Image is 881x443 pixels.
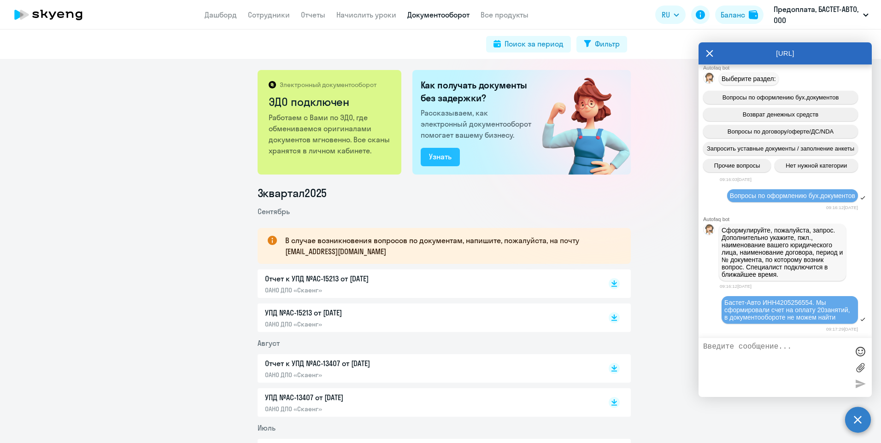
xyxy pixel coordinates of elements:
[280,81,376,89] p: Электронный документооборот
[269,112,392,156] p: Работаем с Вами по ЭДО, где обмениваемся оригиналами документов мгновенно. Все сканы хранятся в л...
[722,227,845,278] span: Сформулируйте, пожалуйста, запрос. Дополнительно укажите, пжл., наименование вашего юридического ...
[826,326,858,332] time: 09:17:29[DATE]
[703,142,858,155] button: Запросить уставные документы / заполнение анкеты
[769,4,873,26] button: Предоплата, БАСТЕТ-АВТО, ООО
[786,162,847,169] span: Нет нужной категории
[421,79,535,105] h2: Как получать документы без задержки?
[728,128,834,135] span: Вопросы по договору/оферте/ДС/NDA
[258,338,280,348] span: Август
[703,216,872,222] div: Autofaq bot
[258,207,290,216] span: Сентябрь
[205,10,237,19] a: Дашборд
[703,159,771,172] button: Прочие вопросы
[421,148,460,166] button: Узнать
[505,38,564,49] div: Поиск за период
[576,36,627,52] button: Фильтр
[707,145,854,152] span: Запросить уставные документы / заполнение анкеты
[826,205,858,210] time: 09:16:12[DATE]
[703,91,858,104] button: Вопросы по оформлению бух.документов
[265,273,589,294] a: Отчет к УПД №AC-15213 от [DATE]ОАНО ДПО «Скаенг»
[527,70,631,175] img: connected
[655,6,686,24] button: RU
[721,9,745,20] div: Баланс
[749,10,758,19] img: balance
[248,10,290,19] a: Сотрудники
[481,10,529,19] a: Все продукты
[774,4,859,26] p: Предоплата, БАСТЕТ-АВТО, ООО
[704,73,715,86] img: bot avatar
[662,9,670,20] span: RU
[265,358,589,379] a: Отчет к УПД №AC-13407 от [DATE]ОАНО ДПО «Скаенг»
[730,192,855,199] span: Вопросы по оформлению бух.документов
[265,286,458,294] p: ОАНО ДПО «Скаенг»
[265,392,458,403] p: УПД №AC-13407 от [DATE]
[720,177,752,182] time: 09:16:03[DATE]
[285,235,614,257] p: В случае возникновения вопросов по документам, напишите, пожалуйста, на почту [EMAIL_ADDRESS][DOM...
[703,125,858,138] button: Вопросы по договору/оферте/ДС/NDA
[265,358,458,369] p: Отчет к УПД №AC-13407 от [DATE]
[265,273,458,284] p: Отчет к УПД №AC-15213 от [DATE]
[258,186,631,200] li: 3 квартал 2025
[336,10,396,19] a: Начислить уроки
[269,94,392,109] h2: ЭДО подключен
[703,108,858,121] button: Возврат денежных средств
[722,75,776,82] span: Выберите раздел:
[704,224,715,238] img: bot avatar
[714,162,760,169] span: Прочие вопросы
[265,371,458,379] p: ОАНО ДПО «Скаенг»
[301,10,325,19] a: Отчеты
[429,151,452,162] div: Узнать
[421,107,535,140] p: Рассказываем, как электронный документооборот помогает вашему бизнесу.
[595,38,620,49] div: Фильтр
[265,405,458,413] p: ОАНО ДПО «Скаенг»
[265,392,589,413] a: УПД №AC-13407 от [DATE]ОАНО ДПО «Скаенг»
[775,159,858,172] button: Нет нужной категории
[265,307,589,328] a: УПД №AC-15213 от [DATE]ОАНО ДПО «Скаенг»
[722,94,839,101] span: Вопросы по оформлению бух.документов
[265,320,458,328] p: ОАНО ДПО «Скаенг»
[486,36,571,52] button: Поиск за период
[407,10,470,19] a: Документооборот
[265,307,458,318] p: УПД №AC-15213 от [DATE]
[853,361,867,374] label: Лимит 10 файлов
[743,111,818,118] span: Возврат денежных средств
[715,6,764,24] button: Балансbalance
[703,65,872,70] div: Autofaq bot
[720,284,752,289] time: 09:16:12[DATE]
[724,299,852,321] span: Бастет-Авто ИНН4205256554. Мы сформировали счет на оплату 20занятий, в документообороте не можем ...
[258,423,276,432] span: Июль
